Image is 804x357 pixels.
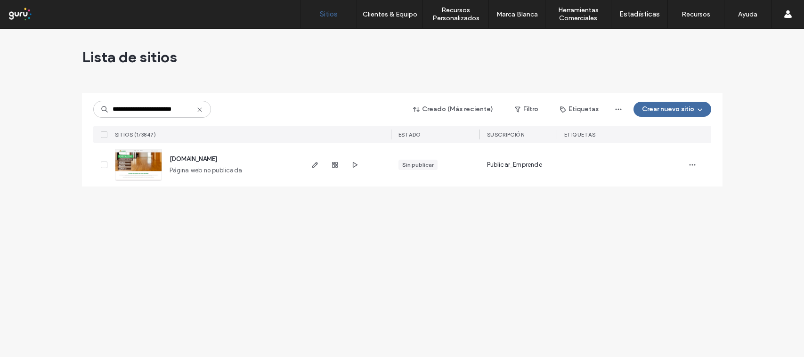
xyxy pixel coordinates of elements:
[320,10,338,18] label: Sitios
[619,10,660,18] label: Estadísticas
[545,6,611,22] label: Herramientas Comerciales
[402,161,434,169] div: Sin publicar
[170,155,217,162] a: [DOMAIN_NAME]
[633,102,711,117] button: Crear nuevo sitio
[115,131,156,138] span: SITIOS (1/3847)
[82,48,177,66] span: Lista de sitios
[487,131,525,138] span: Suscripción
[398,131,421,138] span: ESTADO
[505,102,548,117] button: Filtro
[405,102,502,117] button: Creado (Más reciente)
[682,10,710,18] label: Recursos
[170,166,243,175] span: Página web no publicada
[564,131,596,138] span: ETIQUETAS
[738,10,757,18] label: Ayuda
[363,10,417,18] label: Clientes & Equipo
[487,160,542,170] span: Publicar_Emprende
[496,10,538,18] label: Marca Blanca
[423,6,488,22] label: Recursos Personalizados
[552,102,607,117] button: Etiquetas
